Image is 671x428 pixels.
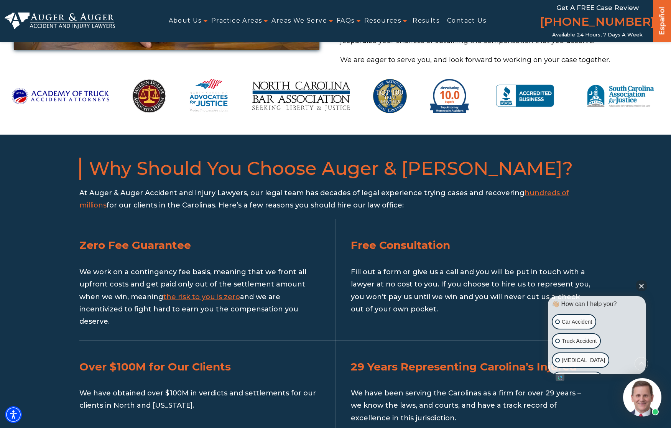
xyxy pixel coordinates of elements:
img: BBB Accredited Business [492,67,558,125]
span: the risk to you is zero [163,293,240,301]
h3: Zero Fee Guarantee [79,235,320,255]
img: North Carolina Bar Association [252,67,350,125]
button: Close Intaker Chat Widget [636,280,647,291]
p: We are eager to serve you, and look forward to working on your case together. [340,54,657,66]
img: Intaker widget Avatar [623,378,661,416]
p: At Auger & Auger Accident and Injury Lawyers, our legal team has decades of legal experience tryi... [79,187,592,212]
p: [MEDICAL_DATA] [562,356,605,365]
p: We work on a contingency fee basis, meaning that we front all upfront costs and get paid only out... [79,266,320,328]
p: We have obtained over $100M in verdicts and settlements for our clients in North and [US_STATE]. [79,387,320,412]
a: [PHONE_NUMBER] [540,13,655,32]
div: Accessibility Menu [5,406,22,423]
img: Top 100 Trial Lawyers [373,67,407,125]
a: Contact Us [447,12,486,30]
p: Car Accident [562,317,592,327]
h3: Over $100M for Our Clients [79,357,320,376]
h2: Why Should You Choose Auger & [PERSON_NAME]? [79,158,592,180]
h3: 29 Years Representing Carolina’s Injured [351,357,592,376]
a: Resources [364,12,401,30]
h3: Free Consultation [351,235,592,255]
a: FAQs [337,12,355,30]
img: South Carolina Association for Justice [581,67,659,125]
img: MillionDollarAdvocatesForum [132,67,166,125]
p: Fill out a form or give us a call and you will be put in touch with a lawyer at no cost to you. I... [351,266,592,316]
a: Practice Areas [211,12,262,30]
a: Results [413,12,439,30]
img: Academy-of-Truck-Accident-Attorneys [12,67,109,125]
span: hundreds of millions [79,189,569,209]
a: Open intaker chat [556,374,564,381]
div: 👋🏼 How can I help you? [550,300,644,308]
p: Truck Accident [562,336,597,346]
a: Areas We Serve [271,12,327,30]
span: Get a FREE Case Review [556,4,639,12]
p: We have been serving the Carolinas as a firm for over 29 years – we know the laws, and courts, an... [351,387,592,424]
span: Available 24 Hours, 7 Days a Week [552,32,643,38]
a: About Us [169,12,202,30]
img: Auger & Auger Accident and Injury Lawyers Logo [5,12,115,29]
img: avvo-motorcycle [430,67,469,125]
img: North Carolina Advocates for Justice [189,67,229,125]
